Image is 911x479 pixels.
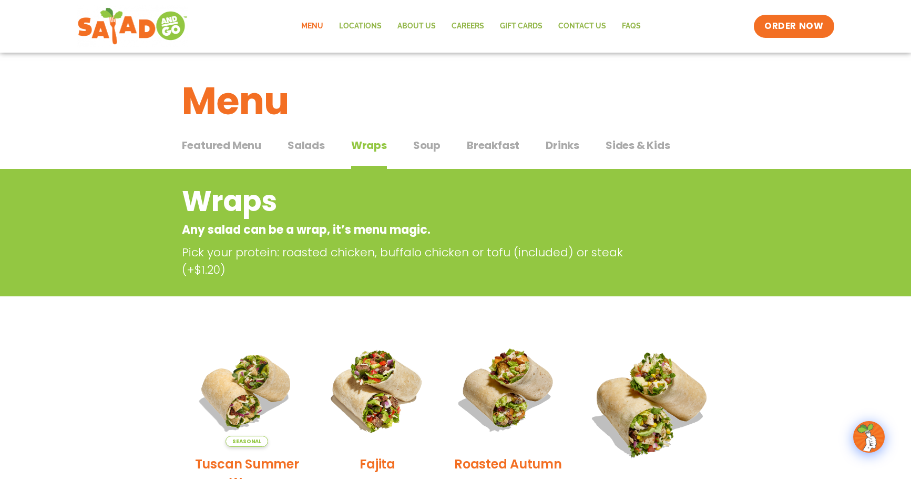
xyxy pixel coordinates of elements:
[351,137,387,153] span: Wraps
[614,14,649,38] a: FAQs
[413,137,441,153] span: Soup
[754,15,834,38] a: ORDER NOW
[226,436,268,447] span: Seasonal
[451,332,565,447] img: Product photo for Roasted Autumn Wrap
[550,14,614,38] a: Contact Us
[77,5,188,47] img: new-SAG-logo-768×292
[454,455,562,473] h2: Roasted Autumn
[546,137,579,153] span: Drinks
[182,180,645,223] h2: Wraps
[854,422,884,452] img: wpChatIcon
[360,455,395,473] h2: Fajita
[182,244,650,278] p: Pick your protein: roasted chicken, buffalo chicken or tofu (included) or steak (+$1.20)
[182,137,261,153] span: Featured Menu
[182,134,730,169] div: Tabbed content
[288,137,325,153] span: Salads
[492,14,550,38] a: GIFT CARDS
[467,137,519,153] span: Breakfast
[444,14,492,38] a: Careers
[182,221,645,238] p: Any salad can be a wrap, it’s menu magic.
[182,73,730,129] h1: Menu
[606,137,670,153] span: Sides & Kids
[320,332,435,447] img: Product photo for Fajita Wrap
[764,20,823,33] span: ORDER NOW
[581,332,722,473] img: Product photo for BBQ Ranch Wrap
[293,14,331,38] a: Menu
[331,14,390,38] a: Locations
[390,14,444,38] a: About Us
[293,14,649,38] nav: Menu
[190,332,304,447] img: Product photo for Tuscan Summer Wrap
